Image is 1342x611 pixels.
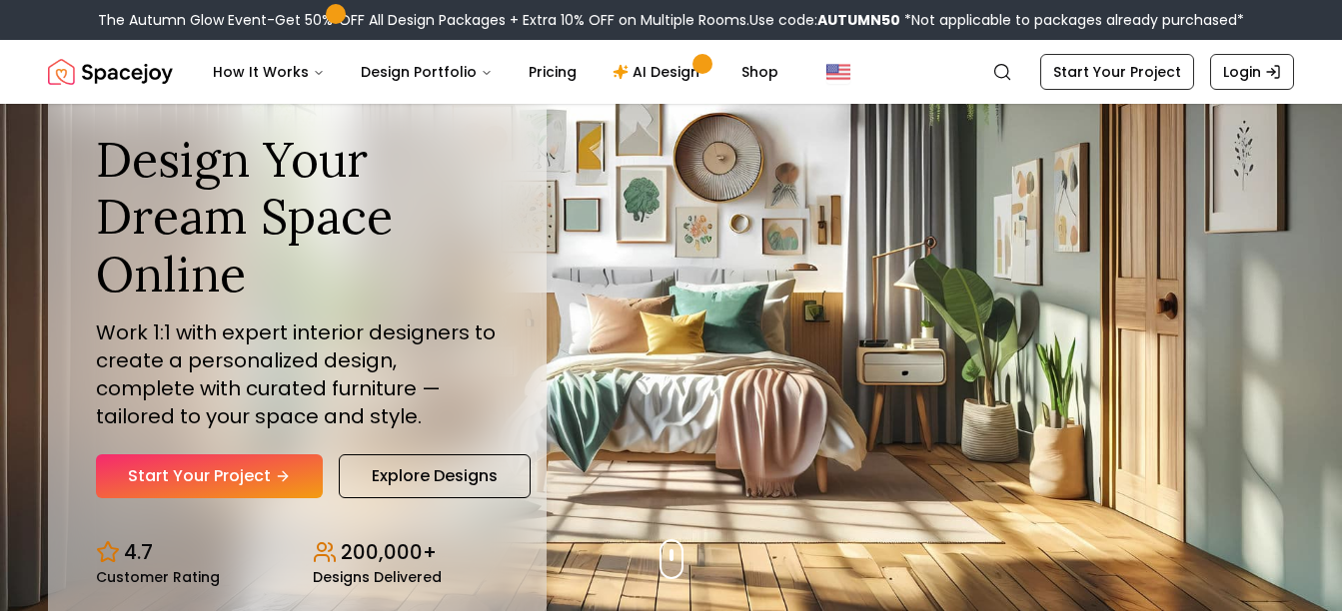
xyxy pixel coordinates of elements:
a: AI Design [597,52,721,92]
button: Design Portfolio [345,52,509,92]
div: Design stats [96,522,499,584]
img: United States [826,60,850,84]
a: Spacejoy [48,52,173,92]
small: Designs Delivered [313,570,442,584]
span: Use code: [749,10,900,30]
button: How It Works [197,52,341,92]
p: Work 1:1 with expert interior designers to create a personalized design, complete with curated fu... [96,318,499,430]
nav: Main [197,52,794,92]
p: 200,000+ [341,538,437,566]
a: Start Your Project [1040,54,1194,90]
a: Shop [725,52,794,92]
div: The Autumn Glow Event-Get 50% OFF All Design Packages + Extra 10% OFF on Multiple Rooms. [98,10,1244,30]
b: AUTUMN50 [817,10,900,30]
span: *Not applicable to packages already purchased* [900,10,1244,30]
small: Customer Rating [96,570,220,584]
a: Pricing [513,52,593,92]
a: Login [1210,54,1294,90]
h1: Design Your Dream Space Online [96,131,499,304]
p: 4.7 [124,538,153,566]
a: Start Your Project [96,454,323,498]
nav: Global [48,40,1294,104]
a: Explore Designs [339,454,531,498]
img: Spacejoy Logo [48,52,173,92]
